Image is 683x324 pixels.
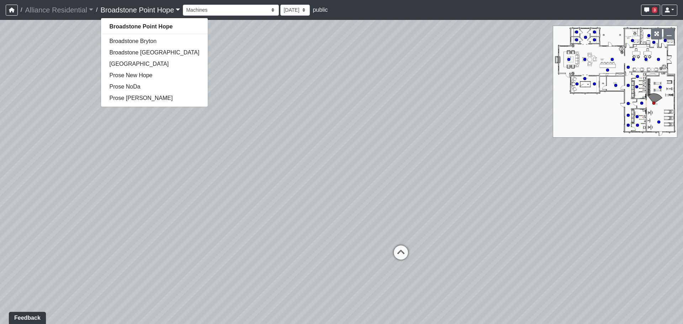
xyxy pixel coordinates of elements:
[101,92,208,104] a: Prose [PERSON_NAME]
[101,58,208,70] a: [GEOGRAPHIC_DATA]
[5,310,47,324] iframe: Ybug feedback widget
[313,7,328,13] span: public
[101,81,208,92] a: Prose NoDa
[101,3,180,17] a: Broadstone Point Hope
[101,21,208,32] a: Broadstone Point Hope
[652,7,657,13] span: 3
[110,23,173,30] strong: Broadstone Point Hope
[93,3,100,17] span: /
[18,3,25,17] span: /
[641,5,660,16] button: 3
[101,36,208,47] a: Broadstone Bryton
[101,18,208,107] div: Broadstone Point Hope
[101,47,208,58] a: Broadstone [GEOGRAPHIC_DATA]
[101,70,208,81] a: Prose New Hope
[25,3,93,17] a: Alliance Residential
